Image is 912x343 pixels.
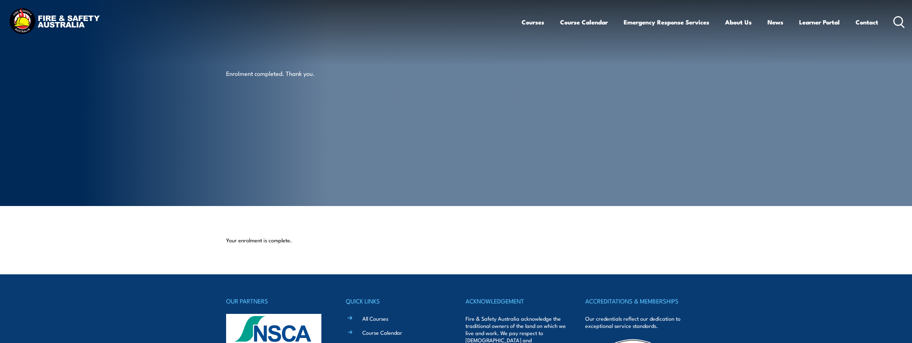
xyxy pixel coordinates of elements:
a: Courses [522,13,544,32]
a: All Courses [362,315,388,322]
a: Course Calendar [560,13,608,32]
p: Our credentials reflect our dedication to exceptional service standards. [585,315,686,329]
a: Learner Portal [799,13,840,32]
a: Course Calendar [362,329,402,336]
p: Enrolment completed. Thank you. [226,69,357,77]
p: Your enrolment is complete. [226,237,686,244]
a: News [767,13,783,32]
a: Contact [856,13,878,32]
h4: ACCREDITATIONS & MEMBERSHIPS [585,296,686,306]
h4: OUR PARTNERS [226,296,327,306]
h4: ACKNOWLEDGEMENT [466,296,566,306]
a: Emergency Response Services [624,13,709,32]
a: About Us [725,13,752,32]
h4: QUICK LINKS [346,296,446,306]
